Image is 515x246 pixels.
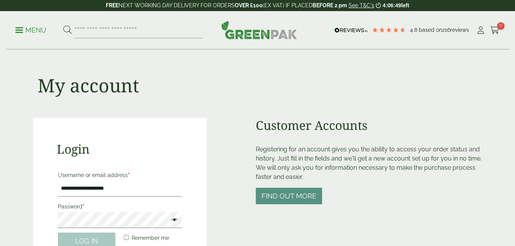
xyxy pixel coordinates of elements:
img: REVIEWS.io [334,28,368,33]
span: 216 [442,27,450,33]
label: Username or email address [58,170,182,180]
strong: BEFORE 2 pm [313,2,347,8]
a: See T&C's [349,2,374,8]
h2: Login [57,142,183,156]
a: Menu [15,26,46,33]
img: GreenPak Supplies [221,21,297,39]
button: Find out more [256,188,322,204]
input: Remember me [124,235,129,240]
span: reviews [450,27,469,33]
h2: Customer Accounts [256,118,482,133]
span: 4.8 [410,27,419,33]
i: My Account [476,26,485,34]
span: Based on [419,27,442,33]
p: Registering for an account gives you the ability to access your order status and history. Just fi... [256,145,482,182]
a: Find out more [256,193,322,200]
strong: FREE [106,2,118,8]
h1: My account [38,74,139,97]
strong: OVER £100 [235,2,263,8]
p: Menu [15,26,46,35]
span: Remember me [132,235,169,241]
span: 4:06:49 [383,2,401,8]
div: 4.79 Stars [372,26,406,33]
span: 0 [497,22,505,30]
i: Cart [490,26,500,34]
span: left [401,2,409,8]
label: Password [58,201,182,212]
a: 0 [490,25,500,36]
